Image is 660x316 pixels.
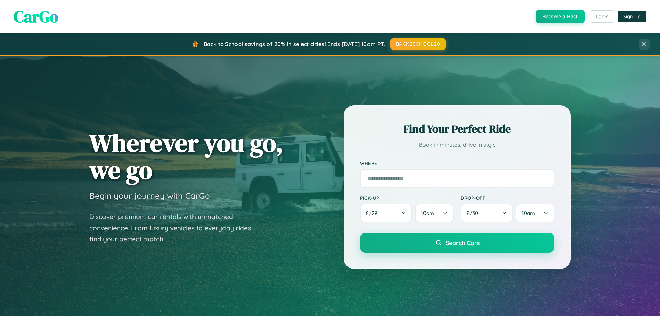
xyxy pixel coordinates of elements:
button: 8/29 [360,204,412,222]
p: Book in minutes, drive in style [360,140,554,150]
span: 10am [522,210,535,216]
button: Search Cars [360,233,554,253]
button: 8/30 [461,204,513,222]
button: Login [590,10,614,23]
label: Where [360,160,554,166]
span: CarGo [14,5,58,28]
p: Discover premium car rentals with unmatched convenience. From luxury vehicles to everyday rides, ... [89,211,261,245]
button: 10am [516,204,554,222]
span: 10am [421,210,434,216]
span: 8 / 29 [366,210,381,216]
label: Pick-up [360,195,454,201]
span: Back to School savings of 20% in select cities! Ends [DATE] 10am PT. [203,41,385,47]
h1: Wherever you go, we go [89,129,283,184]
button: 10am [415,204,454,222]
span: Search Cars [445,239,480,247]
span: 8 / 30 [467,210,482,216]
button: Become a Host [536,10,585,23]
button: Sign Up [618,11,646,22]
label: Drop-off [461,195,554,201]
button: BACK2SCHOOL20 [390,38,446,50]
h2: Find Your Perfect Ride [360,121,554,137]
h3: Begin your journey with CarGo [89,190,210,201]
